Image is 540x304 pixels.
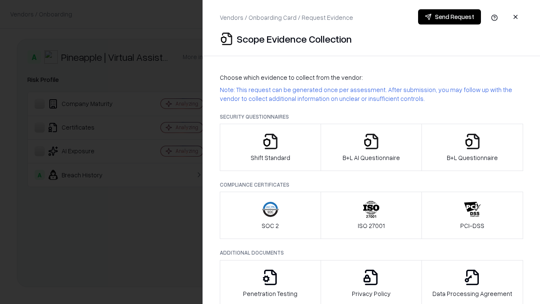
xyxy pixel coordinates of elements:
p: Security Questionnaires [220,113,523,120]
p: ISO 27001 [358,221,385,230]
p: Data Processing Agreement [432,289,512,298]
p: Penetration Testing [243,289,297,298]
p: B+L AI Questionnaire [343,153,400,162]
p: Compliance Certificates [220,181,523,188]
p: PCI-DSS [460,221,484,230]
button: B+L AI Questionnaire [321,124,422,171]
p: Scope Evidence Collection [237,32,352,46]
button: PCI-DSS [421,192,523,239]
button: B+L Questionnaire [421,124,523,171]
p: Privacy Policy [352,289,391,298]
button: Send Request [418,9,481,24]
p: Additional Documents [220,249,523,256]
p: Shift Standard [251,153,290,162]
p: Vendors / Onboarding Card / Request Evidence [220,13,353,22]
button: Shift Standard [220,124,321,171]
p: B+L Questionnaire [447,153,498,162]
p: Note: This request can be generated once per assessment. After submission, you may follow up with... [220,85,523,103]
p: Choose which evidence to collect from the vendor: [220,73,523,82]
p: SOC 2 [262,221,279,230]
button: SOC 2 [220,192,321,239]
button: ISO 27001 [321,192,422,239]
